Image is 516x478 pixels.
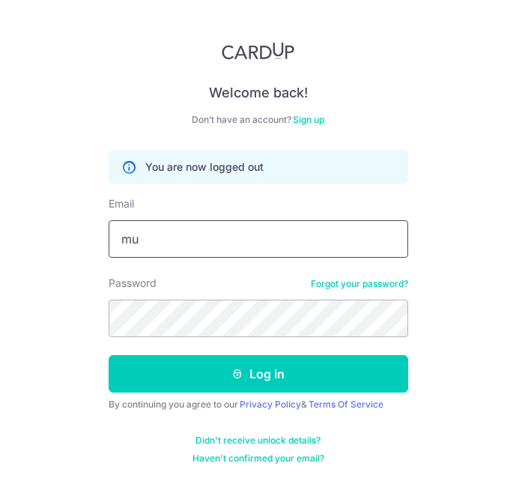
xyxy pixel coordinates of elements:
a: Haven't confirmed your email? [192,453,324,465]
a: Privacy Policy [240,399,301,410]
div: By continuing you agree to our & [109,399,408,411]
button: Log in [109,355,408,393]
label: Password [109,276,157,291]
a: Sign up [293,114,324,125]
a: Forgot your password? [311,278,408,290]
div: Don’t have an account? [109,114,408,126]
a: Terms Of Service [309,399,383,410]
label: Email [109,196,134,211]
p: You are now logged out [145,160,264,175]
img: CardUp Logo [222,42,295,60]
input: Enter your Email [109,220,408,258]
h4: Welcome back! [109,84,408,102]
a: Didn't receive unlock details? [195,435,321,447]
